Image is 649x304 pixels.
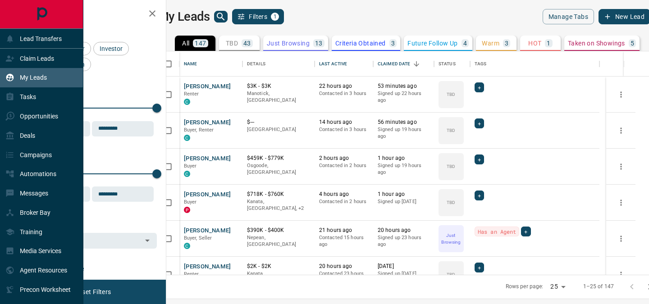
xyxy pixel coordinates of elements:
span: + [478,83,481,92]
button: search button [214,11,228,23]
p: Signed up 23 hours ago [378,234,430,248]
p: Warm [482,40,499,46]
span: Investor [96,45,126,52]
span: Renter [184,91,199,97]
p: Nepean, Ottawa [247,198,310,212]
p: Manotick, [GEOGRAPHIC_DATA] [247,90,310,104]
button: [PERSON_NAME] [184,82,231,91]
p: Rows per page: [506,283,544,290]
button: more [614,232,628,245]
button: Reset Filters [69,284,117,299]
p: Contacted in 2 hours [319,162,369,169]
div: condos.ca [184,243,190,249]
button: Open [141,234,154,247]
div: Details [247,51,265,77]
p: 1 hour ago [378,191,430,198]
div: property.ca [184,207,190,213]
span: + [478,263,481,272]
span: Has an Agent [478,227,516,236]
p: Nepean, [GEOGRAPHIC_DATA] [247,234,310,248]
p: $718K - $760K [247,191,310,198]
button: more [614,268,628,281]
span: Renter [184,271,199,277]
p: 3 [505,40,508,46]
span: + [478,119,481,128]
p: $390K - $400K [247,227,310,234]
button: [PERSON_NAME] [184,227,231,235]
div: condos.ca [184,99,190,105]
p: Kanata, [GEOGRAPHIC_DATA] [247,270,310,284]
span: Buyer [184,163,197,169]
div: + [475,82,484,92]
p: TBD [447,163,455,170]
p: Just Browsing [439,232,463,245]
p: 20 hours ago [319,263,369,270]
span: + [478,155,481,164]
div: Tags [470,51,599,77]
p: 1–25 of 147 [583,283,614,290]
p: TBD [447,91,455,98]
button: more [614,160,628,173]
div: + [475,191,484,200]
div: Investor [93,42,129,55]
button: more [614,196,628,209]
div: + [475,118,484,128]
p: Signed up [DATE] [378,270,430,277]
div: + [475,263,484,272]
div: Last Active [319,51,347,77]
p: $2K - $2K [247,263,310,270]
div: Claimed Date [378,51,411,77]
p: $3K - $3K [247,82,310,90]
div: + [475,154,484,164]
p: Signed up 22 hours ago [378,90,430,104]
p: Signed up [DATE] [378,198,430,205]
p: 14 hours ago [319,118,369,126]
p: [DATE] [378,263,430,270]
p: TBD [226,40,238,46]
p: Osgoode, [GEOGRAPHIC_DATA] [247,162,310,176]
span: + [524,227,527,236]
button: Sort [410,58,423,70]
p: 2 hours ago [319,154,369,162]
p: 20 hours ago [378,227,430,234]
p: 43 [243,40,251,46]
div: Last Active [315,51,373,77]
span: Buyer [184,199,197,205]
div: condos.ca [184,135,190,141]
p: Contacted 23 hours ago [319,270,369,284]
button: [PERSON_NAME] [184,118,231,127]
p: 22 hours ago [319,82,369,90]
p: TBD [447,199,455,206]
div: Status [439,51,456,77]
p: 53 minutes ago [378,82,430,90]
p: All [182,40,189,46]
button: [PERSON_NAME] [184,191,231,199]
div: Tags [475,51,487,77]
div: condos.ca [184,171,190,177]
p: $459K - $779K [247,154,310,162]
p: Contacted 15 hours ago [319,234,369,248]
h2: Filters [29,9,157,20]
div: Claimed Date [373,51,434,77]
button: Manage Tabs [543,9,594,24]
span: Buyer, Renter [184,127,214,133]
button: Filters1 [232,9,284,24]
p: 56 minutes ago [378,118,430,126]
p: HOT [528,40,541,46]
button: [PERSON_NAME] [184,154,231,163]
span: + [478,191,481,200]
p: Taken on Showings [568,40,625,46]
p: Criteria Obtained [335,40,386,46]
button: more [614,88,628,101]
p: Just Browsing [267,40,310,46]
span: 1 [272,14,278,20]
p: TBD [447,127,455,134]
p: 21 hours ago [319,227,369,234]
p: Contacted in 3 hours [319,126,369,133]
div: Name [184,51,197,77]
div: 25 [547,280,568,293]
p: [GEOGRAPHIC_DATA] [247,126,310,133]
button: [PERSON_NAME] [184,263,231,271]
div: Name [179,51,242,77]
div: + [521,227,530,236]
